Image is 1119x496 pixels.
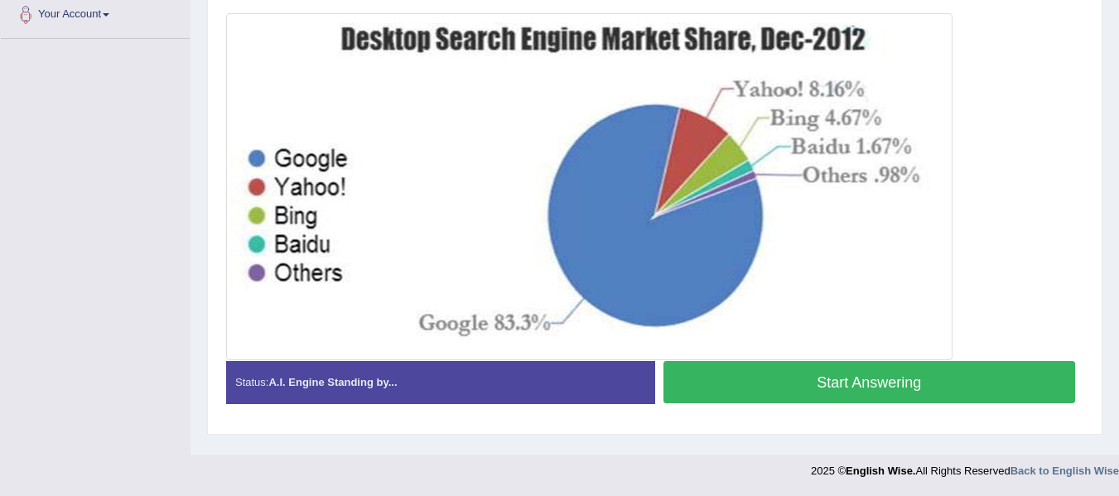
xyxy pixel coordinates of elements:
a: Back to English Wise [1010,465,1119,477]
div: Status: [226,361,655,403]
div: 2025 © All Rights Reserved [811,455,1119,479]
button: Start Answering [663,361,1076,403]
strong: A.I. Engine Standing by... [268,376,397,388]
strong: English Wise. [846,465,915,477]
